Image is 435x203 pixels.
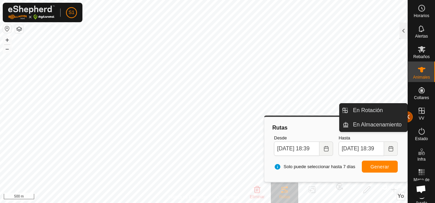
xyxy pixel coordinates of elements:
[413,75,430,79] span: Animales
[216,194,239,200] a: Contáctenos
[414,14,429,18] span: Horarios
[349,118,407,132] a: En Almacenamiento
[415,34,428,38] span: Alertas
[419,116,424,120] span: VV
[353,106,383,114] span: En Rotación
[340,118,407,132] li: En Almacenamiento
[415,137,428,141] span: Estado
[410,178,433,186] span: Mapa de Calor
[417,157,425,161] span: Infra
[353,121,401,129] span: En Almacenamiento
[340,104,407,117] li: En Rotación
[397,192,405,200] button: Yo
[319,141,333,156] button: Elija la fecha
[397,193,404,199] span: Yo
[413,55,430,59] span: Rebaños
[370,164,389,170] span: Generar
[339,135,398,141] label: Hasta
[68,9,74,16] span: S1
[271,124,400,132] div: Rutas
[384,141,398,156] button: Elija la fecha
[8,5,55,19] img: Logo Gallagher
[412,180,430,198] a: Chat abierto
[15,25,23,33] button: Capas del Mapa
[362,161,398,173] button: Generar
[349,104,407,117] a: En Rotación
[3,36,11,44] button: +
[169,194,208,200] a: Política de Privacidad
[3,45,11,53] button: –
[274,163,355,170] span: Solo puede seleccionar hasta 7 días
[414,96,429,100] span: Collares
[274,135,333,141] label: Desde
[3,25,11,33] button: Restablecer Mapa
